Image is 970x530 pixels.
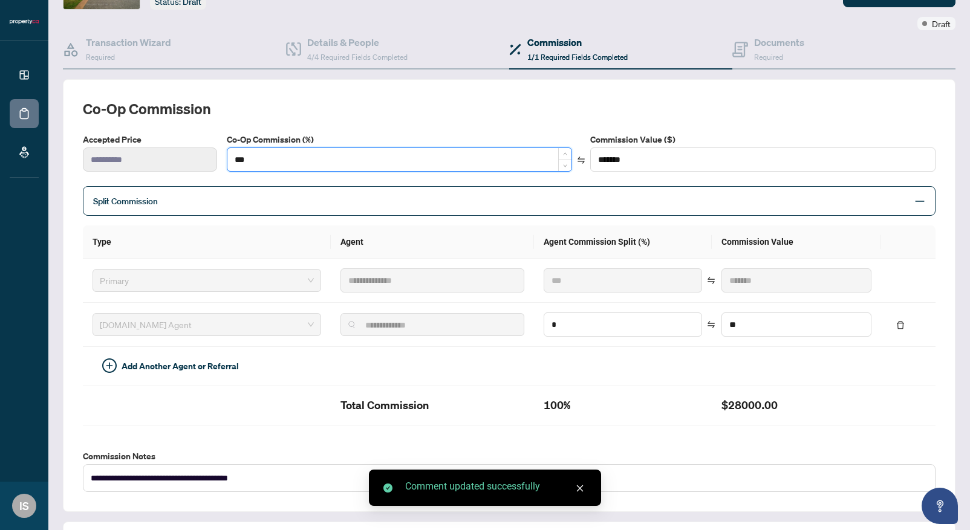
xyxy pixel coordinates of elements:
span: swap [707,276,715,285]
div: Split Commission [83,186,936,216]
a: Close [573,482,587,495]
span: close [576,484,584,493]
span: check-circle [383,483,392,493]
span: Property.ca Agent [100,315,314,334]
h4: Documents [754,35,804,50]
label: Accepted Price [83,133,217,146]
th: Commission Value [712,225,881,259]
span: Draft [932,17,951,30]
span: Decrease Value [558,160,571,171]
span: IS [19,497,29,514]
h2: Total Commission [340,396,524,415]
h4: Details & People [307,35,408,50]
span: up [563,152,567,156]
span: minus [914,196,925,207]
span: delete [896,321,905,329]
span: Required [754,53,783,62]
th: Type [83,225,331,259]
label: Co-Op Commission (%) [227,133,572,146]
span: Split Commission [93,196,158,207]
h2: Co-op Commission [83,99,936,118]
th: Agent [331,225,534,259]
img: search_icon [348,321,356,328]
span: swap [707,320,715,329]
span: Required [86,53,115,62]
span: down [563,164,567,168]
button: Open asap [922,488,958,524]
img: logo [10,18,39,25]
label: Commission Notes [83,450,936,463]
span: 1/1 Required Fields Completed [527,53,628,62]
span: Increase Value [558,148,571,160]
h4: Commission [527,35,628,50]
h2: 100% [544,396,702,415]
span: Primary [100,271,314,289]
h4: Transaction Wizard [86,35,171,50]
h2: $28000.00 [721,396,871,415]
th: Agent Commission Split (%) [534,225,712,259]
span: plus-circle [102,358,117,373]
div: Comment updated successfully [405,479,587,494]
button: Add Another Agent or Referral [93,357,249,376]
span: 4/4 Required Fields Completed [307,53,408,62]
span: swap [577,156,585,164]
span: Add Another Agent or Referral [122,360,239,373]
label: Commission Value ($) [590,133,936,146]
